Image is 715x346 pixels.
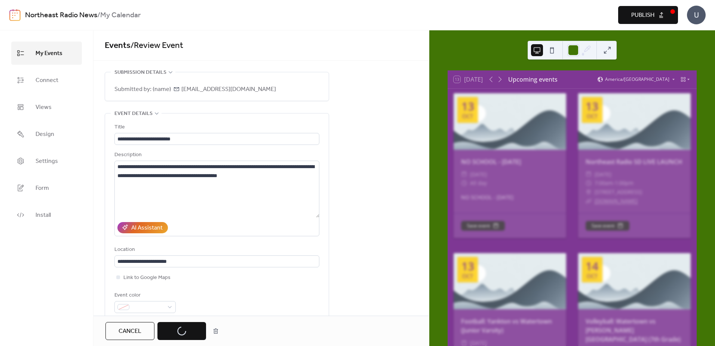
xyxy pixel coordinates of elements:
[454,193,566,201] div: NO SCHOOL - [DATE]
[618,6,678,24] button: Publish
[9,9,21,21] img: logo
[114,291,174,300] div: Event color
[114,109,153,118] span: Event details
[36,48,62,60] span: My Events
[105,322,154,340] button: Cancel
[586,170,592,179] div: ​
[578,317,691,344] div: Volleyball: Watertown vs [PERSON_NAME][GEOGRAPHIC_DATA] (7th Grade)
[454,317,566,335] div: Football: Yankton vs Watertown (Junior Varsity)
[462,273,473,279] div: Oct
[114,85,276,94] span: Submitted by: {name} [EMAIL_ADDRESS][DOMAIN_NAME]
[470,179,487,188] span: All day
[615,179,633,188] span: 1:00pm
[97,8,100,22] b: /
[11,95,82,119] a: Views
[11,176,82,200] a: Form
[631,11,654,20] span: Publish
[36,209,51,221] span: Install
[36,155,58,167] span: Settings
[595,188,642,197] span: [STREET_ADDRESS]
[462,113,473,119] div: Oct
[36,75,58,86] span: Connect
[36,128,54,140] span: Design
[11,203,82,227] a: Install
[454,157,566,166] div: NO SCHOOL - [DATE]
[470,170,487,179] span: [DATE]
[586,261,598,272] div: 14
[123,273,171,282] span: Link to Google Maps
[508,75,558,84] div: Upcoming events
[11,69,82,92] a: Connect
[119,327,141,336] span: Cancel
[11,149,82,173] a: Settings
[100,8,141,22] b: My Calendar
[131,37,183,54] span: / Review Event
[586,158,682,166] a: Northeast Radio SD LIVE LAUNCH
[114,68,166,77] span: Submission details
[586,179,592,188] div: ​
[595,197,638,204] a: [DOMAIN_NAME]
[105,37,131,54] a: Events
[587,113,598,119] div: Oct
[36,182,49,194] span: Form
[595,170,611,179] span: [DATE]
[613,179,615,188] span: -
[587,273,598,279] div: Oct
[595,179,613,188] span: 7:00am
[114,151,318,160] div: Description
[11,122,82,146] a: Design
[586,197,592,206] div: ​
[586,188,592,197] div: ​
[114,123,318,132] div: Title
[114,245,318,254] div: Location
[461,261,474,272] div: 13
[461,170,467,179] div: ​
[461,221,505,231] button: Save event
[11,42,82,65] a: My Events
[605,77,669,82] span: America/[GEOGRAPHIC_DATA]
[687,6,706,24] div: U
[586,101,598,112] div: 13
[117,222,168,233] button: AI Assistant
[461,179,467,188] div: ​
[25,8,97,22] a: Northeast Radio News
[586,221,629,231] button: Save event
[36,101,52,113] span: Views
[461,101,474,112] div: 13
[131,224,163,233] div: AI Assistant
